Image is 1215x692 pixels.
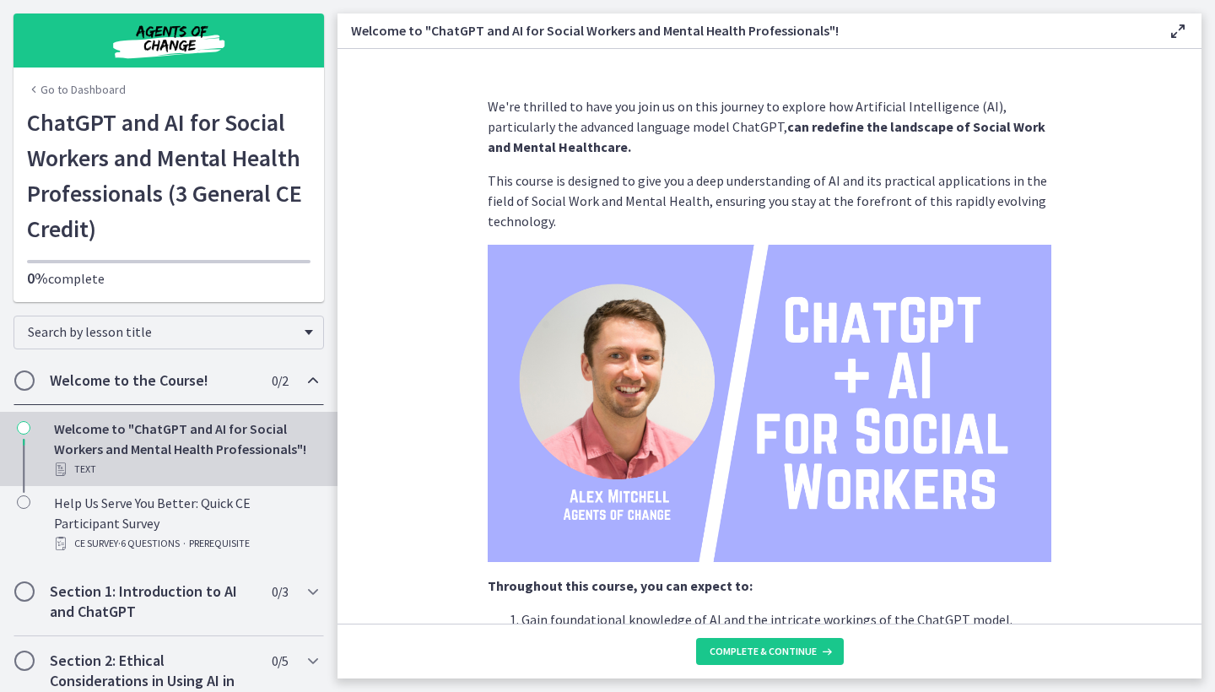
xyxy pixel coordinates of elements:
[27,268,48,288] span: 0%
[54,533,317,554] div: CE Survey
[710,645,817,658] span: Complete & continue
[189,533,250,554] span: PREREQUISITE
[50,581,256,622] h2: Section 1: Introduction to AI and ChatGPT
[351,20,1141,41] h3: Welcome to "ChatGPT and AI for Social Workers and Mental Health Professionals"!
[27,81,126,98] a: Go to Dashboard
[50,370,256,391] h2: Welcome to the Course!
[183,533,186,554] span: ·
[28,323,296,340] span: Search by lesson title
[488,577,753,594] strong: Throughout this course, you can expect to:
[272,370,288,391] span: 0 / 2
[488,170,1051,231] p: This course is designed to give you a deep understanding of AI and its practical applications in ...
[54,459,317,479] div: Text
[488,96,1051,157] p: We're thrilled to have you join us on this journey to explore how Artificial Intelligence (AI), p...
[272,581,288,602] span: 0 / 3
[27,105,310,246] h1: ChatGPT and AI for Social Workers and Mental Health Professionals (3 General CE Credit)
[27,268,310,289] p: complete
[488,245,1051,562] img: ChatGPT____AI__for_Social__Workers.png
[272,651,288,671] span: 0 / 5
[118,533,180,554] span: · 6 Questions
[67,20,270,61] img: Agents of Change
[13,316,324,349] div: Search by lesson title
[521,609,1051,630] p: Gain foundational knowledge of AI and the intricate workings of the ChatGPT model.
[54,419,317,479] div: Welcome to "ChatGPT and AI for Social Workers and Mental Health Professionals"!
[54,493,317,554] div: Help Us Serve You Better: Quick CE Participant Survey
[696,638,844,665] button: Complete & continue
